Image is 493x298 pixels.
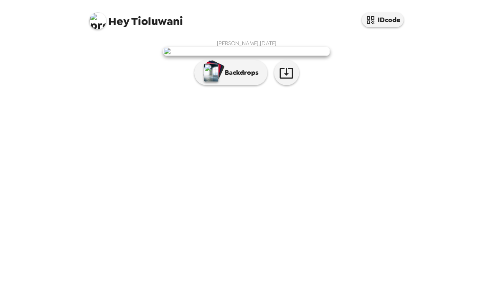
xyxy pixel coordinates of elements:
[163,47,330,56] img: user
[89,13,106,29] img: profile pic
[362,13,404,27] button: IDcode
[217,40,277,47] span: [PERSON_NAME] , [DATE]
[108,14,129,29] span: Hey
[221,68,259,78] p: Backdrops
[89,8,183,27] span: Tioluwani
[194,60,267,85] button: Backdrops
